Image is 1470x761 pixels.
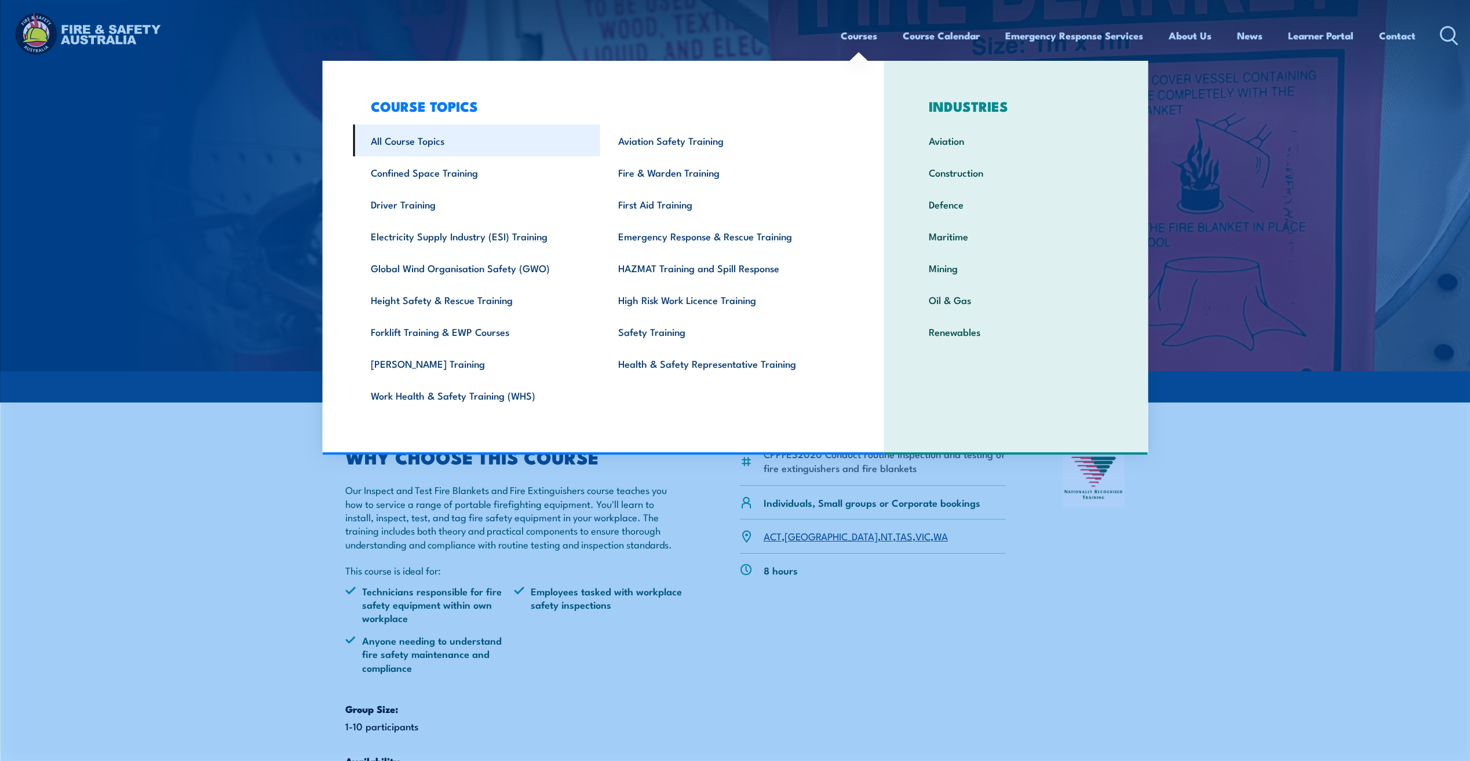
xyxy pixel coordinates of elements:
[345,564,684,577] p: This course is ideal for:
[764,529,948,543] p: , , , , ,
[600,125,848,156] a: Aviation Safety Training
[345,448,684,464] h2: WHY CHOOSE THIS COURSE
[841,20,877,51] a: Courses
[600,284,848,316] a: High Risk Work Licence Training
[345,584,515,625] li: Technicians responsible for fire safety equipment within own workplace
[353,156,600,188] a: Confined Space Training
[785,529,878,543] a: [GEOGRAPHIC_DATA]
[881,529,893,543] a: NT
[1169,20,1212,51] a: About Us
[896,529,913,543] a: TAS
[345,483,684,551] p: Our Inspect and Test Fire Blankets and Fire Extinguishers course teaches you how to service a ran...
[915,529,931,543] a: VIC
[1005,20,1143,51] a: Emergency Response Services
[1288,20,1354,51] a: Learner Portal
[600,252,848,284] a: HAZMAT Training and Spill Response
[600,316,848,347] a: Safety Training
[764,529,782,543] a: ACT
[764,447,1006,474] li: CPPFES2020 Conduct routine inspection and testing of fire extinguishers and fire blankets
[353,347,600,379] a: [PERSON_NAME] Training
[911,156,1121,188] a: Construction
[911,284,1121,316] a: Oil & Gas
[1379,20,1416,51] a: Contact
[353,379,600,411] a: Work Health & Safety Training (WHS)
[353,125,600,156] a: All Course Topics
[911,252,1121,284] a: Mining
[345,634,515,674] li: Anyone needing to understand fire safety maintenance and compliance
[933,529,948,543] a: WA
[353,316,600,347] a: Forklift Training & EWP Courses
[764,496,980,509] p: Individuals, Small groups or Corporate bookings
[600,188,848,220] a: First Aid Training
[345,701,398,716] strong: Group Size:
[353,188,600,220] a: Driver Training
[353,252,600,284] a: Global Wind Organisation Safety (GWO)
[911,188,1121,220] a: Defence
[764,564,798,577] p: 8 hours
[600,220,848,252] a: Emergency Response & Rescue Training
[911,220,1121,252] a: Maritime
[911,125,1121,156] a: Aviation
[903,20,980,51] a: Course Calendar
[911,98,1121,114] h3: INDUSTRIES
[353,284,600,316] a: Height Safety & Rescue Training
[600,347,848,379] a: Health & Safety Representative Training
[1237,20,1263,51] a: News
[353,220,600,252] a: Electricity Supply Industry (ESI) Training
[353,98,848,114] h3: COURSE TOPICS
[1063,448,1125,507] img: Nationally Recognised Training logo.
[600,156,848,188] a: Fire & Warden Training
[514,584,683,625] li: Employees tasked with workplace safety inspections
[911,316,1121,347] a: Renewables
